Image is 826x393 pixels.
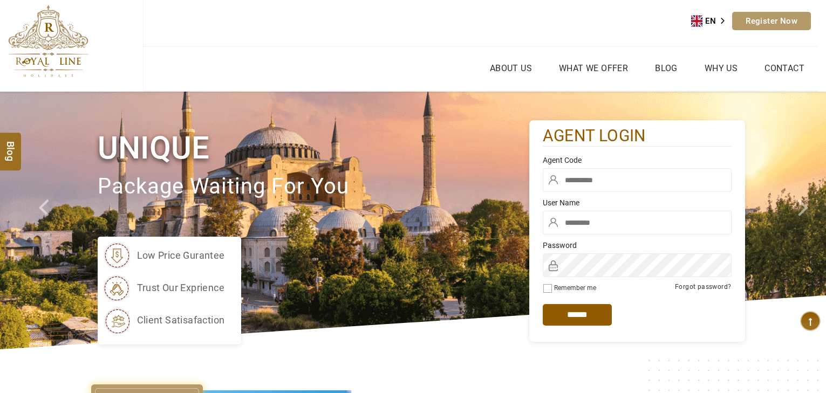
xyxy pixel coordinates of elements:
[543,197,732,208] label: User Name
[691,13,732,29] div: Language
[556,60,631,76] a: What we Offer
[103,274,225,301] li: trust our exprience
[652,60,680,76] a: Blog
[98,169,529,205] p: package waiting for you
[554,284,596,292] label: Remember me
[675,283,731,291] a: Forgot password?
[8,5,88,78] img: The Royal Line Holidays
[784,92,826,349] a: Check next image
[103,307,225,334] li: client satisafaction
[98,128,529,168] h1: Unique
[103,242,225,269] li: low price gurantee
[732,12,811,30] a: Register Now
[487,60,535,76] a: About Us
[4,141,18,150] span: Blog
[543,240,732,251] label: Password
[691,13,732,29] aside: Language selected: English
[543,126,732,147] h2: agent login
[25,92,66,349] a: Check next prev
[691,13,732,29] a: EN
[762,60,807,76] a: Contact
[702,60,740,76] a: Why Us
[543,155,732,166] label: Agent Code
